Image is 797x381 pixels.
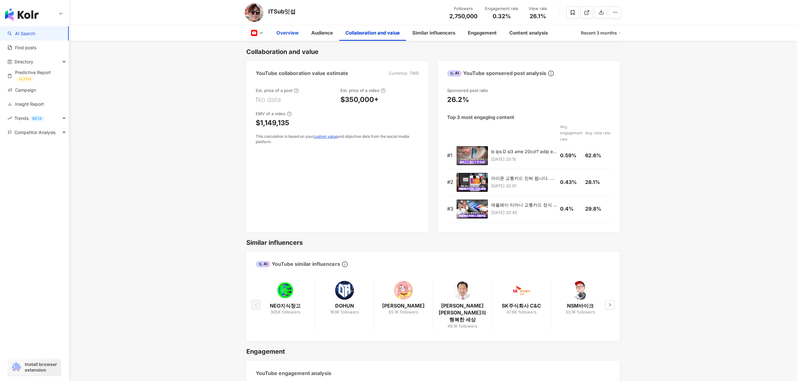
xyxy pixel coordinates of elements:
[491,182,557,189] p: [DATE] 20:01
[491,202,557,208] div: 애플페이 티머니 교통카드 정식 출시&궁금한점 총정리! 또.. 통일보다 빨랐습니다 ㅋㅋ 그토록 오지 않을 것 같던 애플페이 교통카드가 한달전쯤 티머니에서 공식적으로 런칭 소식을...
[485,6,518,12] div: Engagement rate
[256,134,419,145] div: This calculation is based on your and objective data from the social media platform.
[389,70,419,76] div: Currency: TWD
[335,281,354,300] img: KOL Avatar
[256,261,270,267] div: AI
[8,30,35,37] a: searchAI Search
[453,281,472,302] a: KOL Avatar
[256,260,340,267] div: YouTube similar influencers
[335,281,354,302] a: KOL Avatar
[447,205,453,212] div: # 3
[246,347,285,356] div: Engagement
[449,6,478,12] div: Followers
[491,209,557,216] p: [DATE] 20:45
[567,302,594,309] a: NSM바이크
[585,130,610,136] div: Avg. view rate
[311,29,333,37] div: Audience
[530,13,546,19] span: 26.1%
[447,323,477,329] div: 49.1K followers
[394,281,413,302] a: KOL Avatar
[493,13,511,19] span: 0.32%
[276,29,299,37] div: Overview
[447,70,462,77] div: AI
[30,115,44,122] div: BETA
[457,173,488,192] img: 아이폰 교통카드 진짜 됩니다. 애플페이 티머니 오피셜 내용 총정리! 이왜진? 도대체 언제 들어오나 하고 있던 게 진짜 들어왔습니다 ㄷㄷ 오늘 날짜로 티머니에서 오피셜로 애플페...
[340,95,379,105] div: $350,000+
[8,359,61,376] a: chrome extensionInstall browser extension
[8,69,64,82] a: Predictive ReportALPHA
[585,152,607,159] div: 62.6%
[5,8,39,21] img: logo
[8,101,44,107] a: Insight Report
[412,29,455,37] div: Similar influencers
[251,300,261,309] button: left
[447,179,453,185] div: # 2
[340,88,386,93] div: Est. price of a video
[512,281,531,300] img: KOL Avatar
[268,8,296,15] div: ITSub잇섭
[270,309,300,315] div: 305K followers
[246,47,318,56] div: Collaboration and value
[457,146,488,165] img: 삼성 갤럭시 Z 폴드7 달라진 10가지!? 충격적인 성능 테스트 결과;; 이번에 진짜 대박이자 혁신이라고 할만합니다. 실물로 보면 정말 갖고싶게 만든 스마트폰. 갤럭시 Z 폴...
[10,362,22,372] img: chrome extension
[8,116,12,121] span: rise
[313,134,337,139] a: custom value
[547,70,555,77] span: info-circle
[560,152,582,159] div: 0.59%
[246,238,303,247] div: Similar influencers
[245,3,264,22] img: KOL Avatar
[447,114,514,121] div: Top 3 most engaging content
[581,28,621,38] div: Recent 3 months
[14,125,56,139] span: Competitor Analysis
[276,281,295,300] img: KOL Avatar
[335,302,354,309] a: DOHUN
[585,179,607,185] div: 28.1%
[25,362,59,373] span: Install browser extension
[560,124,585,142] div: Avg. engagement rate
[345,29,400,37] div: Collaboration and value
[608,303,612,307] span: right
[330,309,359,315] div: 183K followers
[8,45,36,51] a: Find posts
[506,309,537,315] div: 47.6K followers
[382,302,425,309] a: [PERSON_NAME]
[438,302,487,323] a: [PERSON_NAME][PERSON_NAME]의 행복한 세상
[560,179,582,185] div: 0.43%
[571,281,590,302] a: KOL Avatar
[447,70,546,77] div: YouTube sponsered post analysis
[526,6,550,12] div: View rate
[457,200,488,218] img: 애플페이 티머니 교통카드 정식 출시&궁금한점 총정리! 또.. 통일보다 빨랐습니다 ㅋㅋ 그토록 오지 않을 것 같던 애플페이 교통카드가 한달전쯤 티머니에서 공식적으로 런칭 소식을...
[447,95,469,105] div: 26.2%
[491,156,557,163] p: [DATE] 20:15
[276,281,295,302] a: KOL Avatar
[512,281,531,302] a: KOL Avatar
[468,29,497,37] div: Engagement
[270,302,301,309] a: NEO지식창고
[491,148,557,155] div: lo ips D si3 ame 20co!? adip el sed do;; eiu te inci utlab etdol. mag al en admi ve quis. nos E u...
[453,281,472,300] img: KOL Avatar
[388,309,418,315] div: 55.1K followers
[447,88,488,93] div: Sponsored post ratio
[585,205,607,212] div: 29.8%
[256,70,348,77] div: YouTube collaboration value estimate
[571,281,590,300] img: KOL Avatar
[502,302,541,309] a: SK주식회사 C&C
[447,152,453,159] div: # 1
[256,95,281,105] div: No data
[605,300,615,309] button: right
[341,260,349,268] span: info-circle
[449,13,478,19] span: 2,750,000
[565,309,595,315] div: 33.1K followers
[14,55,33,69] span: Directory
[560,205,582,212] div: 0.4%
[8,87,36,93] a: Campaign
[509,29,548,37] div: Content analysis
[256,118,289,128] div: $1,149,135
[394,281,413,300] img: KOL Avatar
[256,88,299,93] div: Est. price of a post
[256,370,331,377] div: YouTube engagement analysis
[256,111,292,116] div: EMV of a video
[491,175,557,181] div: 아이폰 교통카드 진짜 됩니다. 애플페이 티머니 오피셜 내용 총정리! 이왜진? 도대체 언제 들어오나 하고 있던 게 진짜 들어왔습니다 ㄷㄷ [DATE] 날짜로 티머니에서 오피셜로...
[14,111,44,125] span: Trends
